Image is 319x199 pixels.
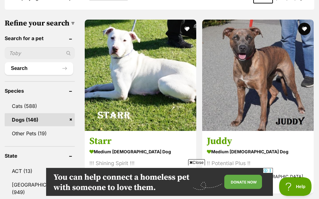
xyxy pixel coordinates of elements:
header: Species [5,88,75,94]
h3: Refine your search [5,19,75,28]
strong: medium [DEMOGRAPHIC_DATA] Dog [207,147,309,156]
iframe: Advertisement [46,168,273,196]
a: Juddy medium [DEMOGRAPHIC_DATA] Dog !! Potential Plus !! [GEOGRAPHIC_DATA], [GEOGRAPHIC_DATA] Int... [202,131,314,194]
iframe: Help Scout Beacon - Open [279,177,313,196]
span: Close [188,159,205,165]
button: Search [5,62,73,75]
button: favourite [298,23,311,35]
div: !! Potential Plus !! [207,160,309,168]
img: Juddy - Mixed breed Dog [202,20,314,131]
img: Starr - Mixed breed Dog [85,20,196,131]
a: ACT (13) [5,164,75,178]
a: Cats (588) [5,99,75,113]
input: Toby [5,47,75,59]
button: favourite [181,23,193,35]
strong: medium [DEMOGRAPHIC_DATA] Dog [89,147,192,156]
div: !!! Shining Spirit !!! [89,160,192,168]
h3: Juddy [207,136,309,147]
a: Starr medium [DEMOGRAPHIC_DATA] Dog !!! Shining Spirit !!! [GEOGRAPHIC_DATA], [GEOGRAPHIC_DATA] I... [85,131,196,194]
a: Other Pets (19) [5,127,75,140]
header: Search for a pet [5,35,75,41]
h3: Starr [89,136,192,147]
header: State [5,153,75,159]
a: [GEOGRAPHIC_DATA] (949) [5,178,75,199]
a: Dogs (146) [5,113,75,126]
